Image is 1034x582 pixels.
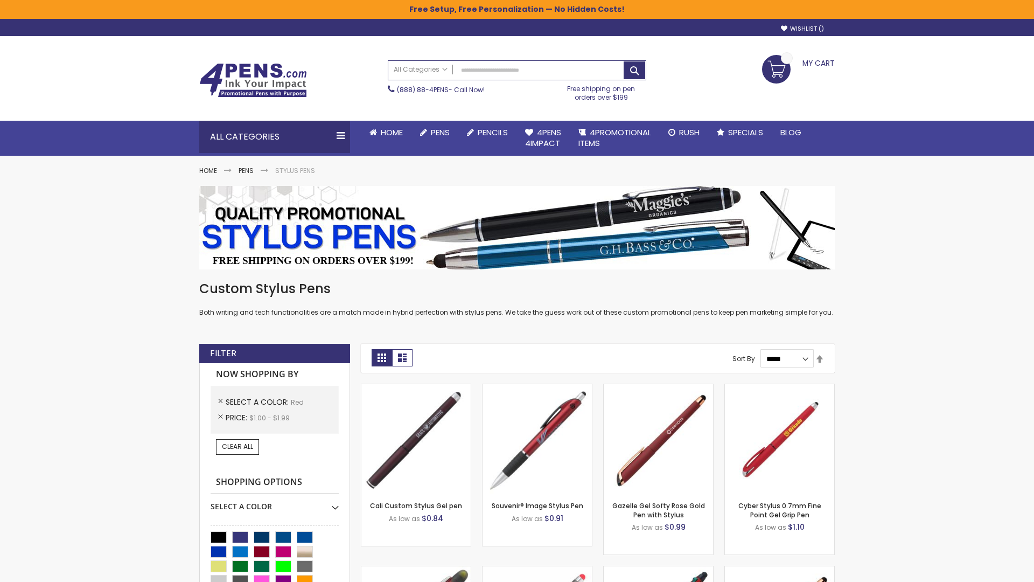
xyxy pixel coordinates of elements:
a: All Categories [388,61,453,79]
span: Pens [431,127,450,138]
a: (888) 88-4PENS [397,85,449,94]
span: All Categories [394,65,448,74]
a: Clear All [216,439,259,454]
a: Home [199,166,217,175]
div: Both writing and tech functionalities are a match made in hybrid perfection with stylus pens. We ... [199,280,835,317]
span: Pencils [478,127,508,138]
a: Souvenir® Jalan Highlighter Stylus Pen Combo-Red [361,566,471,575]
span: Clear All [222,442,253,451]
span: As low as [389,514,420,523]
div: All Categories [199,121,350,153]
a: Cyber Stylus 0.7mm Fine Point Gel Grip Pen-Red [725,384,834,393]
img: Gazelle Gel Softy Rose Gold Pen with Stylus-Red [604,384,713,494]
span: Specials [728,127,763,138]
a: Pencils [458,121,516,144]
span: As low as [512,514,543,523]
span: 4Pens 4impact [525,127,561,149]
a: 4Pens4impact [516,121,570,156]
span: As low as [632,523,663,532]
img: 4Pens Custom Pens and Promotional Products [199,63,307,98]
span: Rush [679,127,700,138]
a: Pens [411,121,458,144]
span: Home [381,127,403,138]
a: 4PROMOTIONALITEMS [570,121,660,156]
img: Stylus Pens [199,186,835,269]
a: Cali Custom Stylus Gel pen [370,501,462,510]
a: Cali Custom Stylus Gel pen-Red [361,384,471,393]
div: Select A Color [211,494,339,512]
a: Cyber Stylus 0.7mm Fine Point Gel Grip Pen [738,501,821,519]
a: Wishlist [781,25,824,33]
span: $0.84 [422,513,443,524]
a: Gazelle Gel Softy Rose Gold Pen with Stylus - ColorJet-Red [725,566,834,575]
h1: Custom Stylus Pens [199,280,835,297]
span: $1.10 [788,522,805,532]
a: Rush [660,121,708,144]
span: Red [291,398,304,407]
strong: Grid [372,349,392,366]
a: Gazelle Gel Softy Rose Gold Pen with Stylus [612,501,705,519]
strong: Now Shopping by [211,363,339,386]
a: Gazelle Gel Softy Rose Gold Pen with Stylus-Red [604,384,713,393]
a: Pens [239,166,254,175]
strong: Stylus Pens [275,166,315,175]
span: $0.99 [665,522,686,532]
a: Blog [772,121,810,144]
a: Home [361,121,411,144]
img: Cali Custom Stylus Gel pen-Red [361,384,471,494]
img: Cyber Stylus 0.7mm Fine Point Gel Grip Pen-Red [725,384,834,494]
span: $0.91 [544,513,563,524]
span: As low as [755,523,786,532]
a: Souvenir® Image Stylus Pen-Red [483,384,592,393]
a: Specials [708,121,772,144]
a: Souvenir® Image Stylus Pen [492,501,583,510]
span: Blog [780,127,801,138]
label: Sort By [732,354,755,363]
a: Islander Softy Gel with Stylus - ColorJet Imprint-Red [483,566,592,575]
strong: Shopping Options [211,471,339,494]
a: Orbitor 4 Color Assorted Ink Metallic Stylus Pens-Red [604,566,713,575]
span: 4PROMOTIONAL ITEMS [578,127,651,149]
span: Select A Color [226,397,291,407]
span: Price [226,412,249,423]
span: $1.00 - $1.99 [249,413,290,422]
strong: Filter [210,348,236,359]
span: - Call Now! [397,85,485,94]
div: Free shipping on pen orders over $199 [556,80,647,102]
img: Souvenir® Image Stylus Pen-Red [483,384,592,494]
